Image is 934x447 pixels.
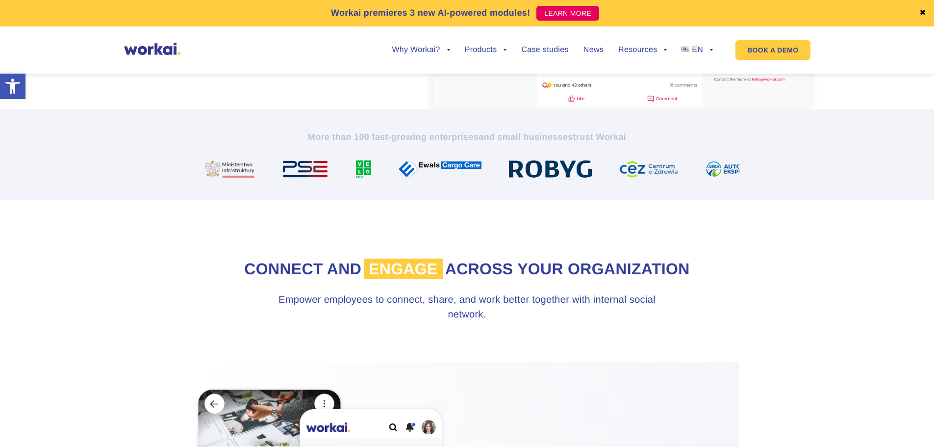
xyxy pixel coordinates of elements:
h3: Empower employees to connect, share, and work better together with internal social network. [277,292,657,322]
a: Case studies [521,46,568,54]
a: Why Workai? [392,46,450,54]
a: ✖ [919,9,926,17]
a: Privacy Policy [51,83,92,91]
h2: More than 100 fast-growing enterprises trust Workai [195,131,739,143]
a: News [583,46,604,54]
h2: Connect and across your organization [195,259,739,280]
span: engage [364,259,443,279]
p: Workai premieres 3 new AI-powered modules! [331,6,530,20]
span: EN [692,46,703,54]
input: you@company.com [159,12,315,31]
a: BOOK A DEMO [735,40,810,60]
a: Resources [618,46,667,54]
a: LEARN MORE [536,6,599,21]
i: and small businesses [479,132,573,142]
a: Products [465,46,507,54]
